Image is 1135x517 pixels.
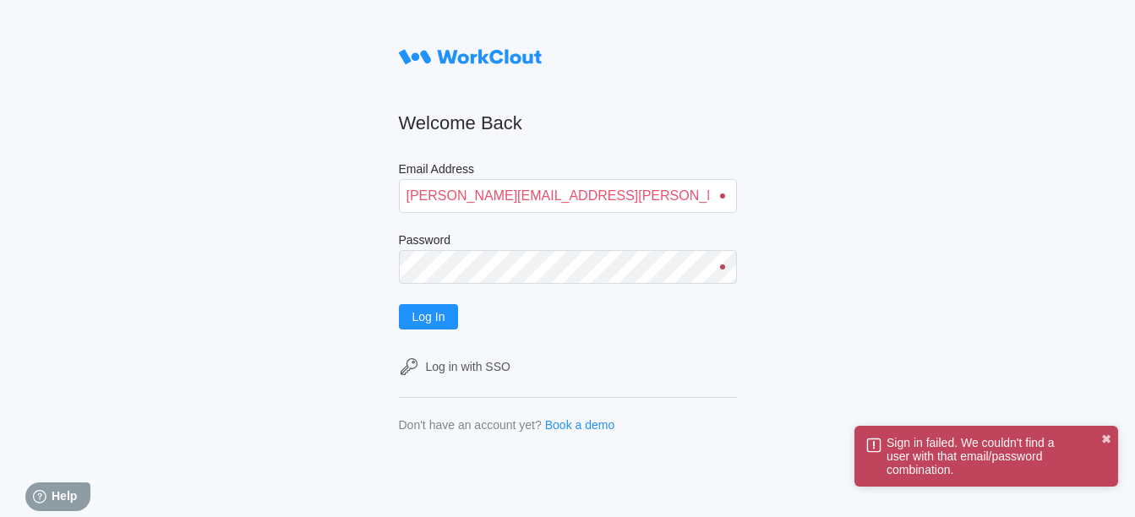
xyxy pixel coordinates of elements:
button: Log In [399,304,459,329]
a: Log in with SSO [399,356,737,377]
div: Sign in failed. We couldn't find a user with that email/password combination. [887,436,1066,476]
input: Enter your email [399,179,737,213]
div: Don't have an account yet? [399,418,542,432]
h2: Welcome Back [399,112,737,135]
div: Log in with SSO [426,360,510,373]
label: Password [399,233,737,250]
button: close [1101,433,1111,446]
label: Email Address [399,162,737,179]
span: Log In [412,311,445,323]
a: Book a demo [545,418,615,432]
